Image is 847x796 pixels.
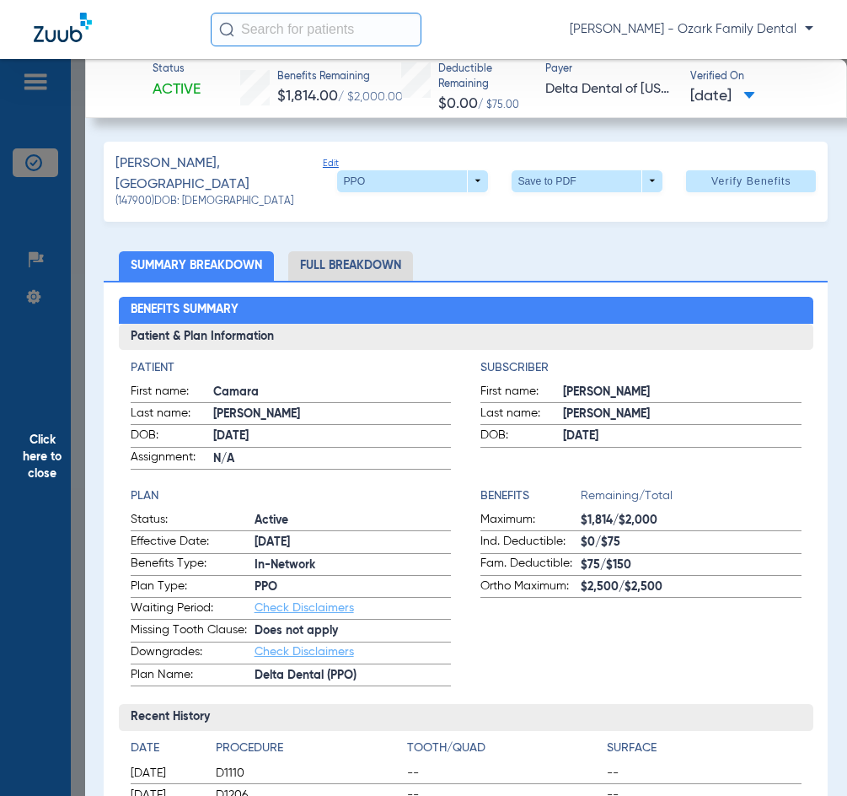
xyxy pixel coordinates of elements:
[438,62,531,92] span: Deductible Remaining
[607,765,801,782] span: --
[480,359,801,377] h4: Subscriber
[216,765,401,782] span: D1110
[288,251,413,281] li: Full Breakdown
[686,170,816,192] button: Verify Benefits
[480,405,563,425] span: Last name:
[255,512,452,530] span: Active
[545,62,675,78] span: Payer
[211,13,421,46] input: Search for patients
[570,21,813,38] span: [PERSON_NAME] - Ozark Family Dental
[690,70,820,85] span: Verified On
[131,740,201,763] app-breakdown-title: Date
[119,704,813,731] h3: Recent History
[563,428,801,445] span: [DATE]
[255,578,452,596] span: PPO
[711,175,791,188] span: Verify Benefits
[581,512,801,530] span: $1,814/$2,000
[337,170,488,192] button: PPO
[480,427,563,447] span: DOB:
[153,62,201,78] span: Status
[213,384,452,401] span: Camara
[131,487,452,505] h4: Plan
[407,740,601,757] h4: Tooth/Quad
[255,646,354,658] a: Check Disclaimers
[131,359,452,377] h4: Patient
[213,428,452,445] span: [DATE]
[213,450,452,468] span: N/A
[480,555,581,575] span: Fam. Deductible:
[216,740,401,763] app-breakdown-title: Procedure
[131,666,255,686] span: Plan Name:
[480,383,563,403] span: First name:
[581,557,801,574] span: $75/$150
[131,533,255,553] span: Effective Date:
[480,533,581,553] span: Ind. Deductible:
[131,383,213,403] span: First name:
[131,578,255,598] span: Plan Type:
[213,406,452,423] span: [PERSON_NAME]
[438,96,478,111] span: $0.00
[581,534,801,551] span: $0/$75
[255,667,452,685] span: Delta Dental (PPO)
[131,427,213,447] span: DOB:
[323,158,338,195] span: Edit
[407,765,601,782] span: --
[480,487,581,511] app-breakdown-title: Benefits
[119,324,813,351] h3: Patient & Plan Information
[407,740,601,763] app-breakdown-title: Tooth/Quad
[131,449,213,469] span: Assignment:
[581,487,801,511] span: Remaining/Total
[131,600,255,620] span: Waiting Period:
[255,557,452,574] span: In-Network
[607,740,801,757] h4: Surface
[607,740,801,763] app-breakdown-title: Surface
[255,602,354,614] a: Check Disclaimers
[131,643,255,664] span: Downgrades:
[131,405,213,425] span: Last name:
[581,578,801,596] span: $2,500/$2,500
[480,487,581,505] h4: Benefits
[115,195,293,210] span: (147900) DOB: [DEMOGRAPHIC_DATA]
[563,406,801,423] span: [PERSON_NAME]
[255,534,452,551] span: [DATE]
[277,70,403,85] span: Benefits Remaining
[690,86,755,107] span: [DATE]
[480,511,581,531] span: Maximum:
[255,622,452,640] span: Does not apply
[119,297,813,324] h2: Benefits Summary
[131,740,201,757] h4: Date
[119,251,274,281] li: Summary Breakdown
[216,740,401,757] h4: Procedure
[480,578,581,598] span: Ortho Maximum:
[131,555,255,575] span: Benefits Type:
[131,511,255,531] span: Status:
[131,621,255,642] span: Missing Tooth Clause:
[545,79,675,100] span: Delta Dental of [US_STATE]
[153,79,201,100] span: Active
[277,89,338,104] span: $1,814.00
[478,100,519,110] span: / $75.00
[131,765,201,782] span: [DATE]
[338,91,403,103] span: / $2,000.00
[763,715,847,796] iframe: Chat Widget
[512,170,662,192] button: Save to PDF
[219,22,234,37] img: Search Icon
[34,13,92,42] img: Zuub Logo
[563,384,801,401] span: [PERSON_NAME]
[115,153,302,195] span: [PERSON_NAME], [GEOGRAPHIC_DATA]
